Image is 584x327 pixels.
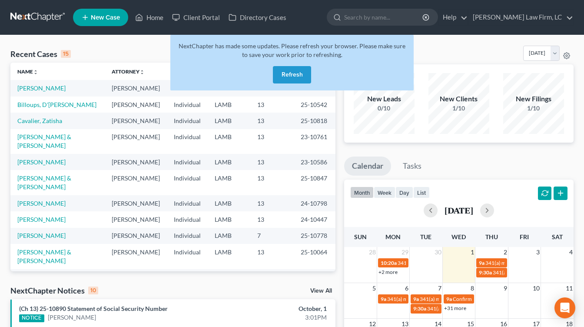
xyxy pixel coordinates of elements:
td: 23-10761 [294,129,335,154]
td: 13 [250,195,294,211]
a: Cavalier, Zatisha [17,117,62,124]
span: NextChapter has made some updates. Please refresh your browser. Please make sure to save your wor... [179,42,405,58]
td: [PERSON_NAME] [105,244,167,269]
td: LAMB [208,129,250,154]
td: Individual [167,80,208,96]
span: 341(a) meeting for [PERSON_NAME] [493,269,577,276]
span: 29 [401,247,409,257]
span: Confirmation hearing for [PERSON_NAME] [453,296,551,302]
div: October, 1 [230,304,327,313]
a: Attorneyunfold_more [112,68,145,75]
div: Recent Cases [10,49,71,59]
td: Individual [167,228,208,244]
span: 341(a) meeting for [PERSON_NAME] [387,296,471,302]
div: 1/10 [428,104,489,113]
td: 23-10586 [294,154,335,170]
td: 13 [250,244,294,269]
td: 25-10778 [294,228,335,244]
td: LAMB [208,228,250,244]
span: 9a [413,296,419,302]
a: Billoups, D'[PERSON_NAME] [17,101,96,108]
span: 9a [479,260,484,266]
span: 9 [503,283,508,294]
td: 24-10447 [294,211,335,227]
td: LAMB [208,113,250,129]
div: 10 [88,287,98,294]
td: Individual [167,170,208,195]
td: [PERSON_NAME] [105,211,167,227]
span: Mon [385,233,401,240]
a: [PERSON_NAME] [17,200,66,207]
div: New Clients [428,94,489,104]
td: Individual [167,154,208,170]
span: 10 [532,283,541,294]
a: Help [438,10,468,25]
span: 10:20a [381,260,397,266]
td: 13 [250,211,294,227]
span: 9a [381,296,386,302]
span: 2 [503,247,508,257]
div: 3:01PM [230,313,327,322]
input: Search by name... [344,9,424,25]
a: [PERSON_NAME] & [PERSON_NAME] [17,174,71,190]
span: Tue [420,233,431,240]
span: 341(a) meeting for [PERSON_NAME] & [PERSON_NAME] [427,305,557,312]
td: LAMB [208,244,250,269]
span: 1 [470,247,475,257]
a: Directory Cases [224,10,291,25]
td: 25-10781 [294,269,335,285]
a: Tasks [395,157,429,176]
td: LAMB [208,97,250,113]
a: +2 more [378,269,398,275]
td: LAMB [208,211,250,227]
td: [PERSON_NAME] [105,154,167,170]
button: day [395,187,413,198]
div: New Filings [503,94,564,104]
span: 341(a) meeting for [PERSON_NAME] [420,296,504,302]
a: Client Portal [168,10,224,25]
span: 341(a) meeting for [PERSON_NAME] [398,260,481,266]
a: [PERSON_NAME] [17,84,66,92]
td: Individual [167,195,208,211]
td: [PERSON_NAME] [105,195,167,211]
span: Sat [552,233,563,240]
td: 24-10798 [294,195,335,211]
span: 9:30a [479,269,492,276]
span: 341(a) meeting for [PERSON_NAME] [485,260,569,266]
button: week [374,187,395,198]
td: 7 [250,269,294,285]
span: 5 [372,283,377,294]
td: 25-10064 [294,244,335,269]
span: 28 [368,247,377,257]
td: LAMB [208,154,250,170]
td: LAMB [208,269,250,285]
span: 6 [404,283,409,294]
td: [PERSON_NAME] [105,80,167,96]
span: Fri [520,233,529,240]
a: [PERSON_NAME] [17,216,66,223]
div: NOTICE [19,314,44,322]
i: unfold_more [139,70,145,75]
td: 13 [250,170,294,195]
span: New Case [91,14,120,21]
a: [PERSON_NAME] & [PERSON_NAME] [17,248,71,264]
td: [PERSON_NAME] [105,129,167,154]
div: Open Intercom Messenger [554,297,575,318]
td: 25-10818 [294,113,335,129]
a: Calendar [344,157,391,176]
button: month [350,187,374,198]
div: NextChapter Notices [10,285,98,296]
a: [PERSON_NAME] [17,232,66,239]
button: list [413,187,430,198]
td: 25-10847 [294,170,335,195]
span: Wed [451,233,466,240]
a: Home [131,10,168,25]
div: 15 [61,50,71,58]
span: Sun [354,233,367,240]
a: (Ch 13) 25-10890 Statement of Social Security Number [19,305,168,312]
span: 30 [434,247,442,257]
td: LAMB [208,170,250,195]
a: [PERSON_NAME] Law Firm, LC [468,10,573,25]
td: Individual [167,113,208,129]
td: [PERSON_NAME] [105,113,167,129]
